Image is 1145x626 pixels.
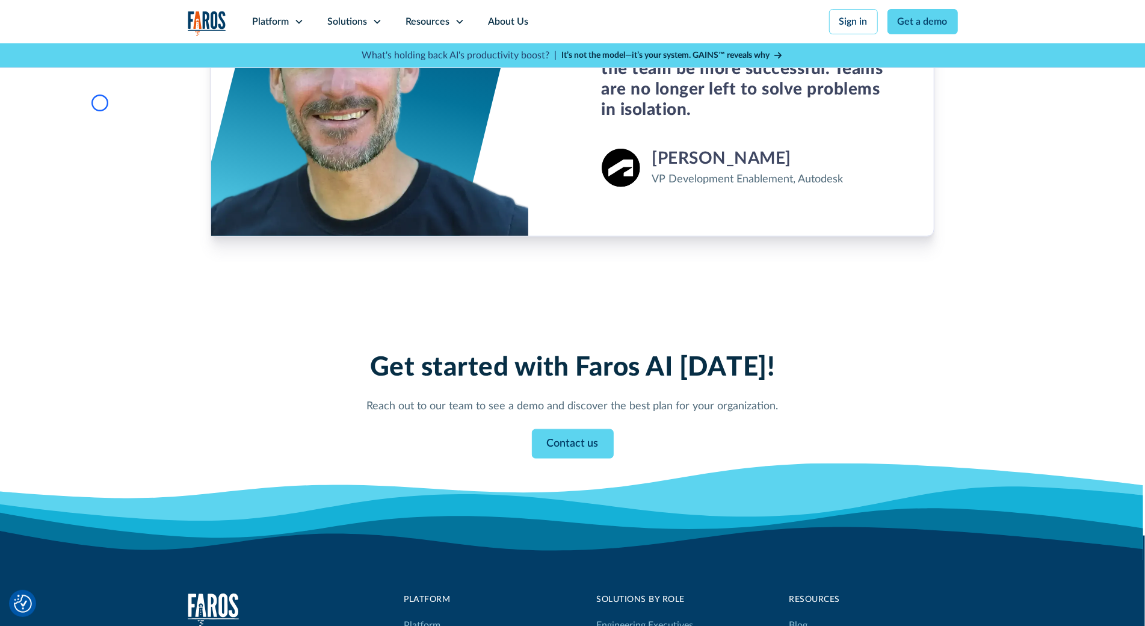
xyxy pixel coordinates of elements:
a: Sign in [829,9,878,34]
a: Contact Modal [532,429,614,459]
strong: It’s not the model—it’s your system. GAINS™ reveals why [562,51,770,60]
div: Solutions by Role [597,593,694,606]
div: VP Development Enablement, Autodesk [652,172,844,188]
p: Reach out to our team to see a demo and discover the best plan for your organization. [284,398,862,415]
a: Get a demo [887,9,958,34]
img: Revisit consent button [14,595,32,613]
h3: Get started with Faros AI [DATE]! [284,352,862,384]
div: Platform [404,593,497,606]
div: It's a great thing to be able to track our metrics and take action to help the team be more succe... [602,19,906,120]
p: What's holding back AI's productivity boost? | [362,48,557,63]
img: Autodesk Company Logo [602,149,640,187]
div: Resources [406,14,450,29]
div: Solutions [328,14,368,29]
div: [PERSON_NAME] [652,149,792,169]
div: Platform [253,14,289,29]
a: home [188,11,226,36]
img: Logo of the analytics and reporting company Faros. [188,11,226,36]
a: It’s not the model—it’s your system. GAINS™ reveals why [562,49,783,62]
div: Resources [789,593,958,606]
button: Cookie Settings [14,595,32,613]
